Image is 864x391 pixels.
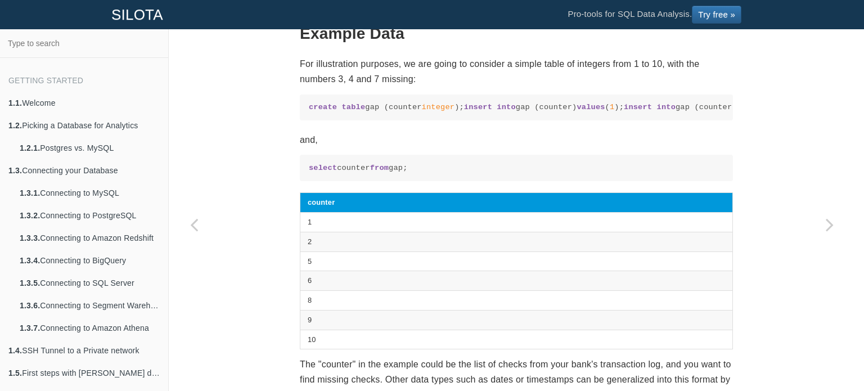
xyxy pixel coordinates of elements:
[309,103,337,111] span: create
[20,278,40,287] b: 1.3.5.
[300,56,733,87] p: For illustration purposes, we are going to consider a simple table of integers from 1 to 10, with...
[300,291,733,311] td: 8
[20,301,40,310] b: 1.3.6.
[309,163,724,173] code: counter gap;
[20,188,40,197] b: 1.3.1.
[8,368,22,377] b: 1.5.
[20,256,40,265] b: 1.3.4.
[11,227,168,249] a: 1.3.3.Connecting to Amazon Redshift
[300,132,733,147] p: and,
[300,25,733,43] h2: Example Data
[11,204,168,227] a: 1.3.2.Connecting to PostgreSQL
[300,232,733,251] td: 2
[657,103,676,111] span: into
[692,6,741,24] a: Try free »
[11,182,168,204] a: 1.3.1.Connecting to MySQL
[8,346,22,355] b: 1.4.
[11,294,168,317] a: 1.3.6.Connecting to Segment Warehouse
[300,193,733,213] th: counter
[300,330,733,349] td: 10
[804,57,855,391] a: Next page: Estimating Demand Curves and Profit-Maximizing Pricing
[624,103,652,111] span: insert
[808,335,850,377] iframe: Drift Widget Chat Controller
[300,213,733,232] td: 1
[300,271,733,291] td: 6
[3,33,165,54] input: Type to search
[11,272,168,294] a: 1.3.5.Connecting to SQL Server
[20,233,40,242] b: 1.3.3.
[20,211,40,220] b: 1.3.2.
[556,1,753,29] li: Pro-tools for SQL Data Analysis.
[11,317,168,339] a: 1.3.7.Connecting to Amazon Athena
[464,103,492,111] span: insert
[309,164,337,172] span: select
[8,166,22,175] b: 1.3.
[300,310,733,330] td: 9
[497,103,515,111] span: into
[577,103,605,111] span: values
[8,98,22,107] b: 1.1.
[103,1,172,29] a: SILOTA
[370,164,389,172] span: from
[309,102,724,113] code: gap (counter ); gap (counter) ( ); gap (counter) ( ); gap (counter) ( ); gap (counter) ( ); gap (...
[300,251,733,271] td: 5
[422,103,455,111] span: integer
[20,323,40,332] b: 1.3.7.
[169,57,219,391] a: Previous page: Querying JSON (JSONB) data types in PostgreSQL
[610,103,614,111] span: 1
[11,249,168,272] a: 1.3.4.Connecting to BigQuery
[11,137,168,159] a: 1.2.1.Postgres vs. MySQL
[8,121,22,130] b: 1.2.
[20,143,40,152] b: 1.2.1.
[342,103,366,111] span: table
